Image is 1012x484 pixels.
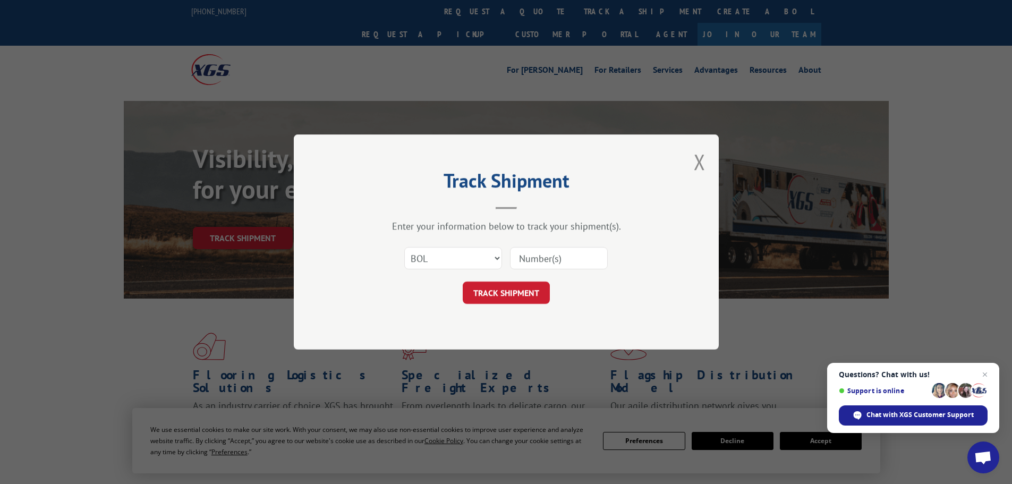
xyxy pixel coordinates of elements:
[979,368,991,381] span: Close chat
[694,148,705,176] button: Close modal
[463,282,550,304] button: TRACK SHIPMENT
[839,405,988,426] div: Chat with XGS Customer Support
[347,173,666,193] h2: Track Shipment
[510,247,608,269] input: Number(s)
[839,387,928,395] span: Support is online
[839,370,988,379] span: Questions? Chat with us!
[866,410,974,420] span: Chat with XGS Customer Support
[347,220,666,232] div: Enter your information below to track your shipment(s).
[967,441,999,473] div: Open chat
